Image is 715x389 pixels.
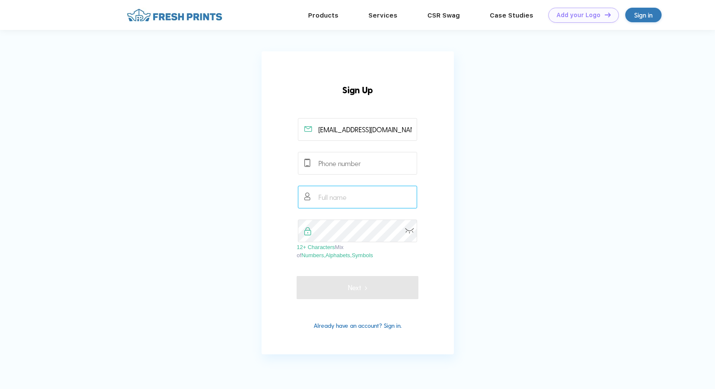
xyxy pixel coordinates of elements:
[326,252,352,258] span: Alphabets,
[342,75,373,97] label: Sign Up
[361,282,367,293] img: next_white_arrow.svg
[301,252,325,258] span: Numbers,
[298,186,417,208] input: Full name
[297,242,418,260] div: Mix of
[634,10,653,20] div: Sign in
[556,12,600,19] div: Add your Logo
[297,276,418,299] button: Next
[297,244,335,250] span: 12+ Characters
[348,282,367,293] span: Next
[298,152,417,175] input: Phone number
[304,193,311,201] img: user_inactive.svg
[298,118,417,141] input: Email
[304,227,311,235] img: pwd_active.svg
[124,8,225,23] img: fo%20logo%202.webp
[625,8,662,22] a: Sign in
[352,252,373,258] span: Symbols
[314,322,402,329] a: Already have an account? Sign in.
[304,159,310,167] img: mobile_inactive.svg
[405,228,414,234] img: password-icon.svg
[308,12,338,19] a: Products
[304,126,312,132] img: email_active.svg
[605,12,611,17] img: DT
